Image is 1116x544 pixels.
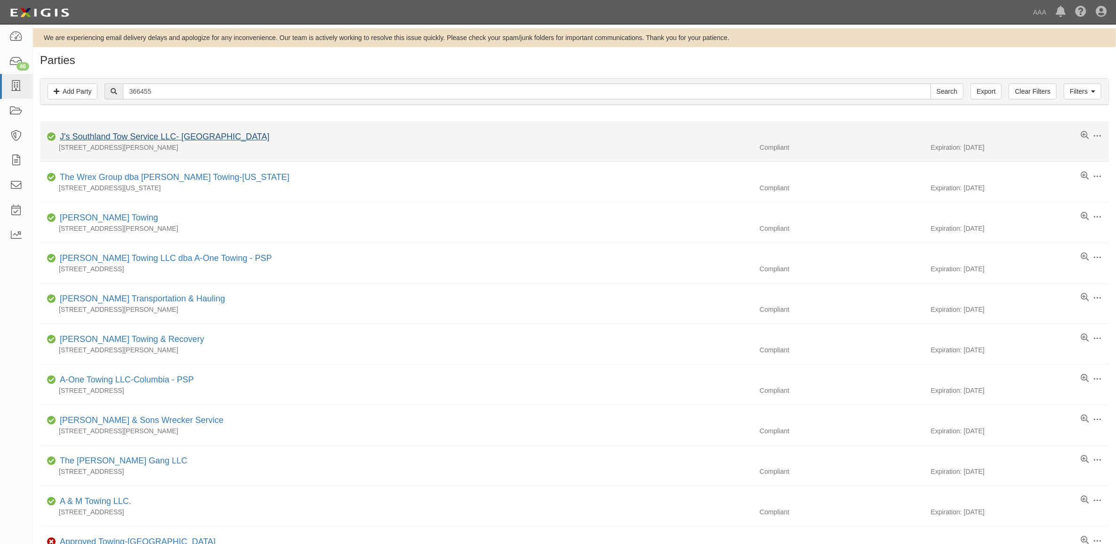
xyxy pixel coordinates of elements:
[40,507,753,517] div: [STREET_ADDRESS]
[60,375,194,384] a: A-One Towing LLC-Columbia - PSP
[971,83,1002,99] a: Export
[47,336,56,343] i: Compliant
[931,467,1109,476] div: Expiration: [DATE]
[753,467,931,476] div: Compliant
[40,54,1109,66] h1: Parties
[753,143,931,152] div: Compliant
[56,374,194,386] div: A-One Towing LLC-Columbia - PSP
[931,224,1109,233] div: Expiration: [DATE]
[60,172,289,182] a: The Wrex Group dba [PERSON_NAME] Towing-[US_STATE]
[1081,333,1089,343] a: View results summary
[1081,495,1089,505] a: View results summary
[1081,171,1089,181] a: View results summary
[753,224,931,233] div: Compliant
[1081,293,1089,302] a: View results summary
[47,255,56,262] i: Compliant
[1064,83,1101,99] a: Filters
[56,333,204,346] div: Schroff Towing & Recovery
[40,386,753,395] div: [STREET_ADDRESS]
[40,183,753,193] div: [STREET_ADDRESS][US_STATE]
[60,496,131,506] a: A & M Towing LLC.
[40,345,753,355] div: [STREET_ADDRESS][PERSON_NAME]
[60,294,225,303] a: [PERSON_NAME] Transportation & Hauling
[40,426,753,436] div: [STREET_ADDRESS][PERSON_NAME]
[40,224,753,233] div: [STREET_ADDRESS][PERSON_NAME]
[7,4,72,21] img: logo-5460c22ac91f19d4615b14bd174203de0afe785f0fc80cf4dbbc73dc1793850b.png
[60,253,272,263] a: [PERSON_NAME] Towing LLC dba A-One Towing - PSP
[47,134,56,140] i: Compliant
[931,345,1109,355] div: Expiration: [DATE]
[56,171,289,184] div: The Wrex Group dba Sturm's Towing-Washington
[60,456,187,465] a: The [PERSON_NAME] Gang LLC
[33,33,1116,42] div: We are experiencing email delivery delays and apologize for any inconvenience. Our team is active...
[56,414,224,427] div: Brewer & Sons Wrecker Service
[753,183,931,193] div: Compliant
[47,215,56,221] i: Compliant
[931,426,1109,436] div: Expiration: [DATE]
[60,213,158,222] a: [PERSON_NAME] Towing
[56,212,158,224] div: Doug Perry Towing
[60,334,204,344] a: [PERSON_NAME] Towing & Recovery
[16,62,29,71] div: 46
[753,305,931,314] div: Compliant
[753,426,931,436] div: Compliant
[931,183,1109,193] div: Expiration: [DATE]
[1081,455,1089,464] a: View results summary
[1081,252,1089,262] a: View results summary
[753,386,931,395] div: Compliant
[40,467,753,476] div: [STREET_ADDRESS]
[60,415,224,425] a: [PERSON_NAME] & Sons Wrecker Service
[48,83,97,99] a: Add Party
[56,293,225,305] div: Ratteree Transportation & Hauling
[1081,374,1089,383] a: View results summary
[47,417,56,424] i: Compliant
[931,83,963,99] input: Search
[753,507,931,517] div: Compliant
[931,507,1109,517] div: Expiration: [DATE]
[931,386,1109,395] div: Expiration: [DATE]
[1081,131,1089,140] a: View results summary
[123,83,931,99] input: Search
[40,143,753,152] div: [STREET_ADDRESS][PERSON_NAME]
[931,143,1109,152] div: Expiration: [DATE]
[56,495,131,508] div: A & M Towing LLC.
[1009,83,1056,99] a: Clear Filters
[753,345,931,355] div: Compliant
[40,264,753,274] div: [STREET_ADDRESS]
[1075,7,1086,18] i: Help Center - Complianz
[40,305,753,314] div: [STREET_ADDRESS][PERSON_NAME]
[56,455,187,467] div: The James Gang LLC
[56,131,270,143] div: J's Southland Tow Service LLC- Clinton
[1081,414,1089,424] a: View results summary
[47,458,56,464] i: Compliant
[753,264,931,274] div: Compliant
[1081,212,1089,221] a: View results summary
[47,498,56,505] i: Compliant
[1028,3,1051,22] a: AAA
[47,174,56,181] i: Compliant
[56,252,272,265] div: Litz Towing LLC dba A-One Towing - PSP
[47,377,56,383] i: Compliant
[60,132,270,141] a: J's Southland Tow Service LLC- [GEOGRAPHIC_DATA]
[47,296,56,302] i: Compliant
[931,264,1109,274] div: Expiration: [DATE]
[931,305,1109,314] div: Expiration: [DATE]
